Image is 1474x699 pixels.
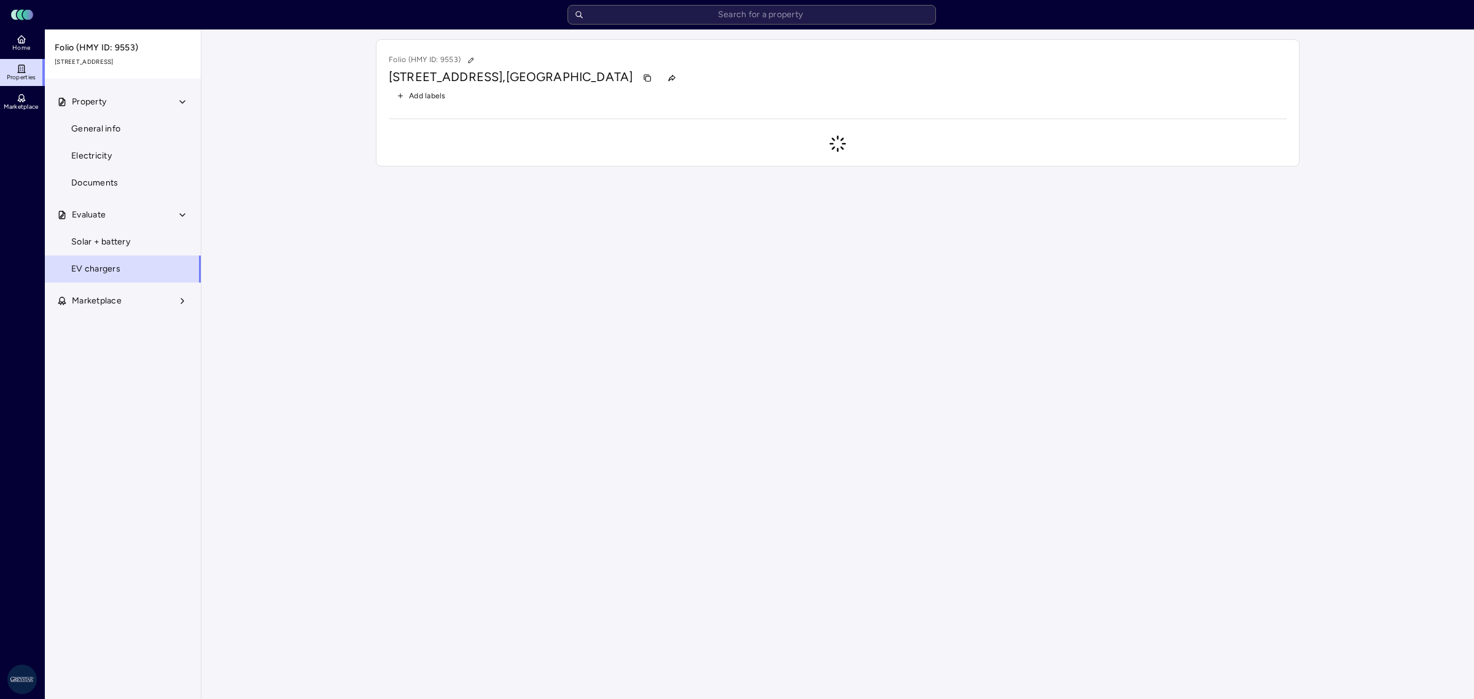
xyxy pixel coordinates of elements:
[389,69,506,84] span: [STREET_ADDRESS],
[71,262,120,276] span: EV chargers
[4,103,38,111] span: Marketplace
[389,88,454,104] button: Add labels
[55,41,192,55] span: Folio (HMY ID: 9553)
[71,235,130,249] span: Solar + battery
[44,115,201,143] a: General info
[7,665,37,694] img: Greystar AS
[44,143,201,170] a: Electricity
[71,149,112,163] span: Electricity
[44,228,201,256] a: Solar + battery
[12,44,30,52] span: Home
[71,176,118,190] span: Documents
[72,294,122,308] span: Marketplace
[7,74,36,81] span: Properties
[45,88,202,115] button: Property
[44,256,201,283] a: EV chargers
[409,90,446,102] span: Add labels
[506,69,633,84] span: [GEOGRAPHIC_DATA]
[55,57,192,67] span: [STREET_ADDRESS]
[45,201,202,228] button: Evaluate
[72,95,106,109] span: Property
[44,170,201,197] a: Documents
[389,52,479,68] p: Folio (HMY ID: 9553)
[72,208,106,222] span: Evaluate
[567,5,936,25] input: Search for a property
[71,122,120,136] span: General info
[45,287,202,314] button: Marketplace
